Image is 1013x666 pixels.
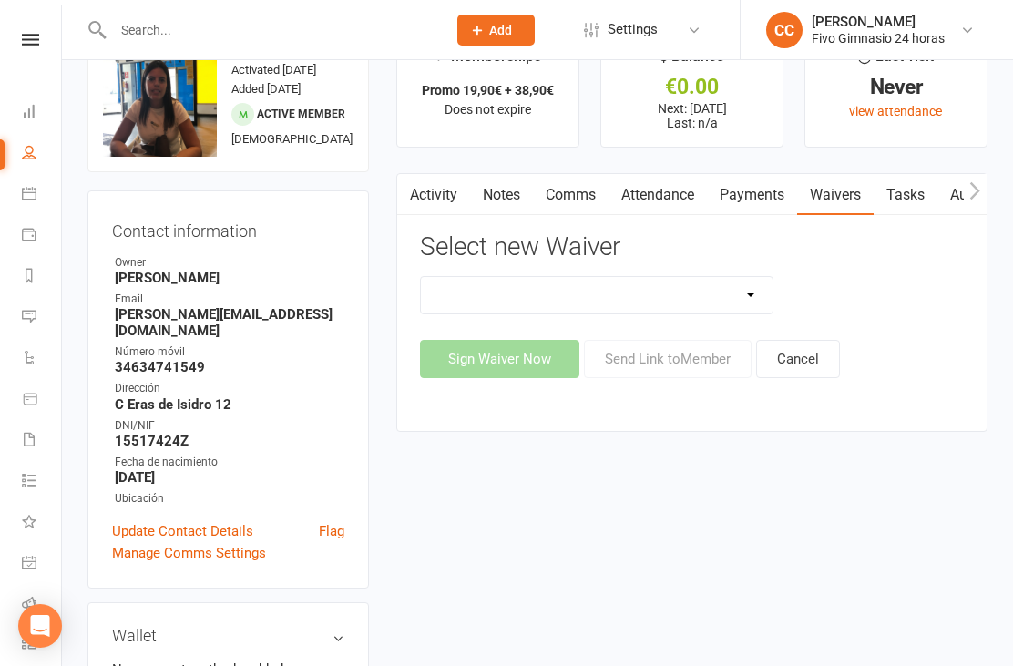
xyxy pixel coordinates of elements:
[115,433,344,449] strong: 15517424Z
[112,542,266,564] a: Manage Comms Settings
[397,174,470,216] a: Activity
[115,270,344,286] strong: [PERSON_NAME]
[22,175,63,216] a: Calendar
[457,15,535,46] button: Add
[22,544,63,585] a: General attendance kiosk mode
[470,174,533,216] a: Notes
[797,174,874,216] a: Waivers
[257,108,345,120] span: Active member
[115,417,344,435] div: DNI/NIF
[112,627,344,645] h3: Wallet
[812,14,945,30] div: [PERSON_NAME]
[231,132,353,146] span: [DEMOGRAPHIC_DATA]
[812,30,945,46] div: Fivo Gimnasio 24 horas
[756,340,840,378] button: Cancel
[115,359,344,375] strong: 34634741549
[115,306,344,339] strong: [PERSON_NAME][EMAIL_ADDRESS][DOMAIN_NAME]
[115,291,344,308] div: Email
[435,45,541,78] div: Memberships
[107,17,434,43] input: Search...
[618,101,766,130] p: Next: [DATE] Last: n/a
[22,216,63,257] a: Payments
[112,520,253,542] a: Update Contact Details
[319,520,344,542] a: Flag
[660,45,724,77] div: $ Balance
[22,93,63,134] a: Dashboard
[22,134,63,175] a: People
[608,9,658,50] span: Settings
[22,503,63,544] a: What's New
[22,585,63,626] a: Roll call kiosk mode
[618,77,766,97] div: €0.00
[115,380,344,397] div: Dirección
[489,23,512,37] span: Add
[707,174,797,216] a: Payments
[533,174,609,216] a: Comms
[18,604,62,648] div: Open Intercom Messenger
[231,82,301,96] time: Added [DATE]
[445,102,531,117] span: Does not expire
[420,233,964,261] h3: Select new Waiver
[766,12,803,48] div: CC
[22,257,63,298] a: Reports
[231,63,316,77] time: Activated [DATE]
[115,490,344,507] div: Ubicación
[822,77,970,97] div: Never
[115,254,344,272] div: Owner
[112,215,344,241] h3: Contact information
[103,43,217,157] img: image1757505336.png
[609,174,707,216] a: Attendance
[115,343,344,361] div: Número móvil
[22,380,63,421] a: Product Sales
[874,174,937,216] a: Tasks
[422,83,554,97] strong: Promo 19,90€ + 38,90€
[849,104,942,118] a: view attendance
[115,469,344,486] strong: [DATE]
[115,454,344,471] div: Fecha de nacimiento
[435,48,446,66] i: ✓
[858,45,934,77] div: Last visit
[115,396,344,413] strong: C Eras de Isidro 12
